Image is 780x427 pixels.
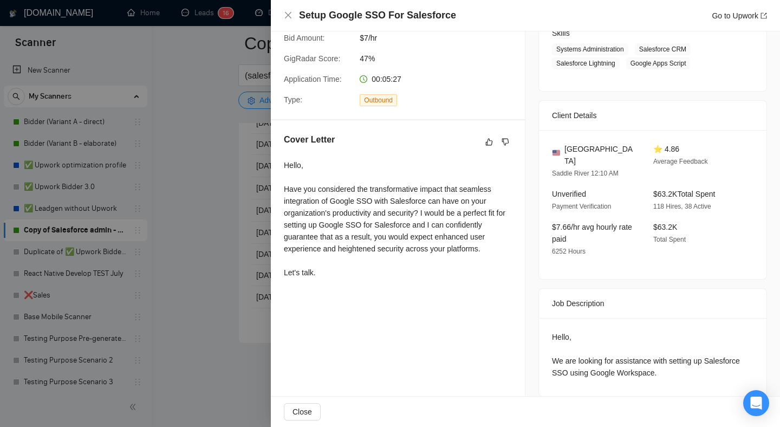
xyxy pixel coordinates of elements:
[552,149,560,157] img: 🇺🇸
[284,54,340,63] span: GigRadar Score:
[284,75,342,83] span: Application Time:
[485,138,493,146] span: like
[552,43,628,55] span: Systems Administration
[284,159,512,279] div: Hello, Have you considered the transformative impact that seamless integration of Google SSO with...
[653,236,686,243] span: Total Spent
[360,75,367,83] span: clock-circle
[552,203,611,210] span: Payment Verification
[635,43,691,55] span: Salesforce CRM
[653,203,711,210] span: 118 Hires, 38 Active
[284,133,335,146] h5: Cover Letter
[284,403,321,420] button: Close
[360,32,522,44] span: $7/hr
[483,135,496,148] button: like
[284,34,325,42] span: Bid Amount:
[552,170,619,177] span: Saddle River 12:10 AM
[564,143,636,167] span: [GEOGRAPHIC_DATA]
[653,158,708,165] span: Average Feedback
[552,29,570,37] span: Skills
[760,12,767,19] span: export
[743,390,769,416] div: Open Intercom Messenger
[284,11,292,20] button: Close
[284,95,302,104] span: Type:
[372,75,401,83] span: 00:05:27
[552,57,620,69] span: Salesforce Lightning
[626,57,691,69] span: Google Apps Script
[552,223,632,243] span: $7.66/hr avg hourly rate paid
[653,190,715,198] span: $63.2K Total Spent
[499,135,512,148] button: dislike
[552,331,753,379] div: Hello, We are looking for assistance with setting up Salesforce SSO using Google Workspace.
[653,223,677,231] span: $63.2K
[653,145,679,153] span: ⭐ 4.86
[292,406,312,418] span: Close
[360,94,397,106] span: Outbound
[552,101,753,130] div: Client Details
[284,11,292,20] span: close
[299,9,456,22] h4: Setup Google SSO For Salesforce
[552,190,586,198] span: Unverified
[502,138,509,146] span: dislike
[360,53,522,64] span: 47%
[712,11,767,20] a: Go to Upworkexport
[552,289,753,318] div: Job Description
[552,248,586,255] span: 6252 Hours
